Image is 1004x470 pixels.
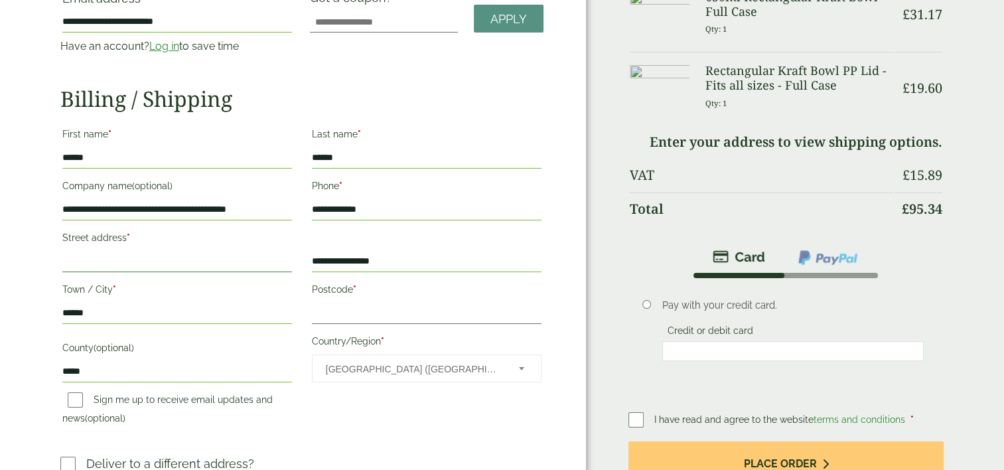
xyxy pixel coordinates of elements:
[62,394,273,428] label: Sign me up to receive email updates and news
[902,79,942,97] bdi: 19.60
[381,336,384,347] abbr: required
[149,40,179,52] a: Log in
[312,280,541,303] label: Postcode
[902,200,909,218] span: £
[62,125,292,147] label: First name
[902,79,910,97] span: £
[94,343,134,353] span: (optional)
[60,86,543,112] h2: Billing / Shipping
[902,5,910,23] span: £
[630,159,893,191] th: VAT
[630,126,943,158] td: Enter your address to view shipping options.
[814,414,905,425] a: terms and conditions
[654,414,908,425] span: I have read and agree to the website
[113,284,116,295] abbr: required
[62,339,292,361] label: County
[62,228,292,251] label: Street address
[902,200,942,218] bdi: 95.34
[474,5,543,33] a: Apply
[68,392,83,408] input: Sign me up to receive email updates and news(optional)
[60,39,294,54] p: Have an account? to save time
[713,249,765,265] img: stripe.png
[312,177,541,199] label: Phone
[358,129,361,139] abbr: required
[902,166,942,184] bdi: 15.89
[630,193,893,225] th: Total
[705,24,727,34] small: Qty: 1
[902,166,910,184] span: £
[705,98,727,108] small: Qty: 1
[662,325,758,340] label: Credit or debit card
[666,345,919,357] iframe: Secure card payment input frame
[662,298,923,313] p: Pay with your credit card.
[339,181,342,191] abbr: required
[326,355,501,383] span: United Kingdom (UK)
[127,232,130,243] abbr: required
[85,413,125,424] span: (optional)
[62,280,292,303] label: Town / City
[108,129,111,139] abbr: required
[62,177,292,199] label: Company name
[353,284,356,295] abbr: required
[490,12,527,27] span: Apply
[797,249,859,266] img: ppcp-gateway.png
[312,332,541,354] label: Country/Region
[902,5,942,23] bdi: 31.17
[910,414,914,425] abbr: required
[312,125,541,147] label: Last name
[705,64,893,92] h3: Rectangular Kraft Bowl PP Lid - Fits all sizes - Full Case
[132,181,173,191] span: (optional)
[312,354,541,382] span: Country/Region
